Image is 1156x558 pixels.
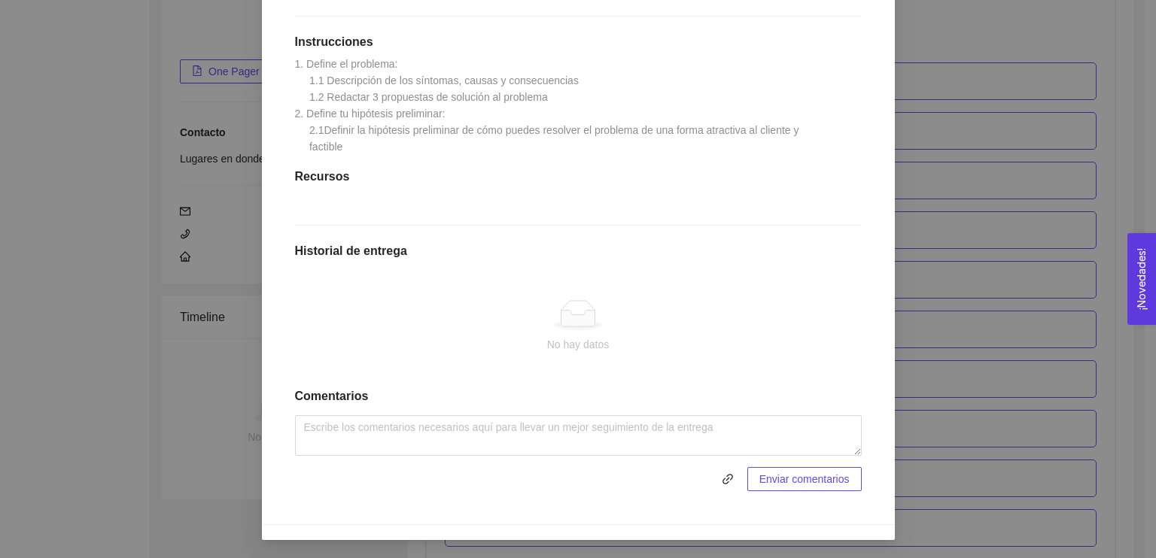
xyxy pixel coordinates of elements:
[307,336,850,353] div: No hay datos
[295,169,862,184] h1: Recursos
[716,473,739,485] span: link
[295,35,862,50] h1: Instrucciones
[295,389,862,404] h1: Comentarios
[1127,233,1156,325] button: Open Feedback Widget
[295,58,802,153] span: 1. Define el problema: 1.1 Descripción de los síntomas, causas y consecuencias 1.2 Redactar 3 pro...
[295,244,862,259] h1: Historial de entrega
[759,471,850,487] span: Enviar comentarios
[716,473,740,485] span: link
[747,467,862,491] button: Enviar comentarios
[716,467,740,491] button: link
